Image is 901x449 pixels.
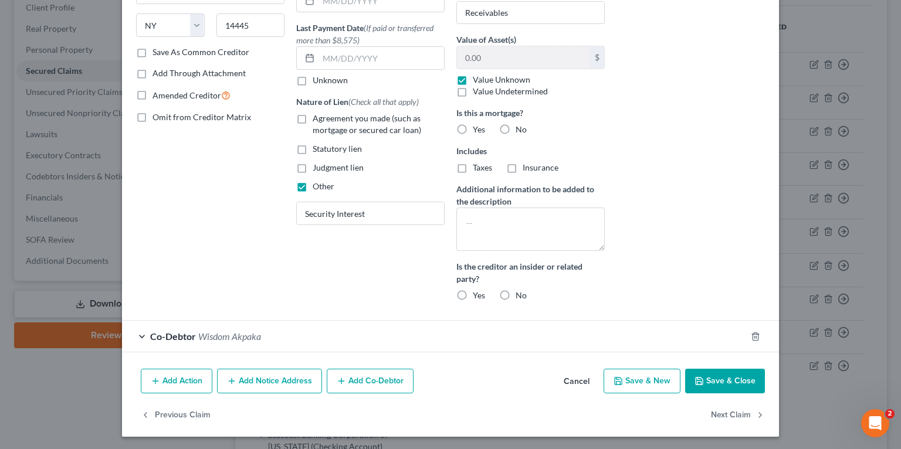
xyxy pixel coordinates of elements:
[296,23,433,45] span: (If paid or transferred more than $8,575)
[313,181,334,191] span: Other
[319,47,444,69] input: MM/DD/YYYY
[348,97,419,107] span: (Check all that apply)
[153,67,246,79] label: Add Through Attachment
[523,162,558,172] span: Insurance
[297,202,444,224] input: Specify...
[516,290,527,300] span: No
[473,74,530,86] label: Value Unknown
[473,290,485,300] span: Yes
[216,13,285,37] input: Enter zip...
[456,183,605,208] label: Additional information to be added to the description
[313,74,348,86] label: Unknown
[141,403,211,427] button: Previous Claim
[861,409,889,437] iframe: Intercom live chat
[313,144,362,154] span: Statutory lien
[473,124,485,134] span: Yes
[456,260,605,285] label: Is the creditor an insider or related party?
[141,369,212,393] button: Add Action
[685,369,765,393] button: Save & Close
[456,33,516,46] label: Value of Asset(s)
[296,22,445,46] label: Last Payment Date
[217,369,322,393] button: Add Notice Address
[153,46,249,58] label: Save As Common Creditor
[153,90,221,100] span: Amended Creditor
[456,107,605,119] label: Is this a mortgage?
[516,124,527,134] span: No
[885,409,895,419] span: 2
[327,369,414,393] button: Add Co-Debtor
[473,86,548,97] label: Value Undetermined
[296,96,419,108] label: Nature of Lien
[473,162,492,172] span: Taxes
[554,370,599,393] button: Cancel
[153,112,251,122] span: Omit from Creditor Matrix
[313,162,364,172] span: Judgment lien
[198,331,261,342] span: Wisdom Akpaka
[150,331,196,342] span: Co-Debtor
[604,369,680,393] button: Save & New
[457,46,590,69] input: 0.00
[590,46,604,69] div: $
[457,2,604,24] input: Specify...
[313,113,421,135] span: Agreement you made (such as mortgage or secured car loan)
[711,403,765,427] button: Next Claim
[456,145,605,157] label: Includes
